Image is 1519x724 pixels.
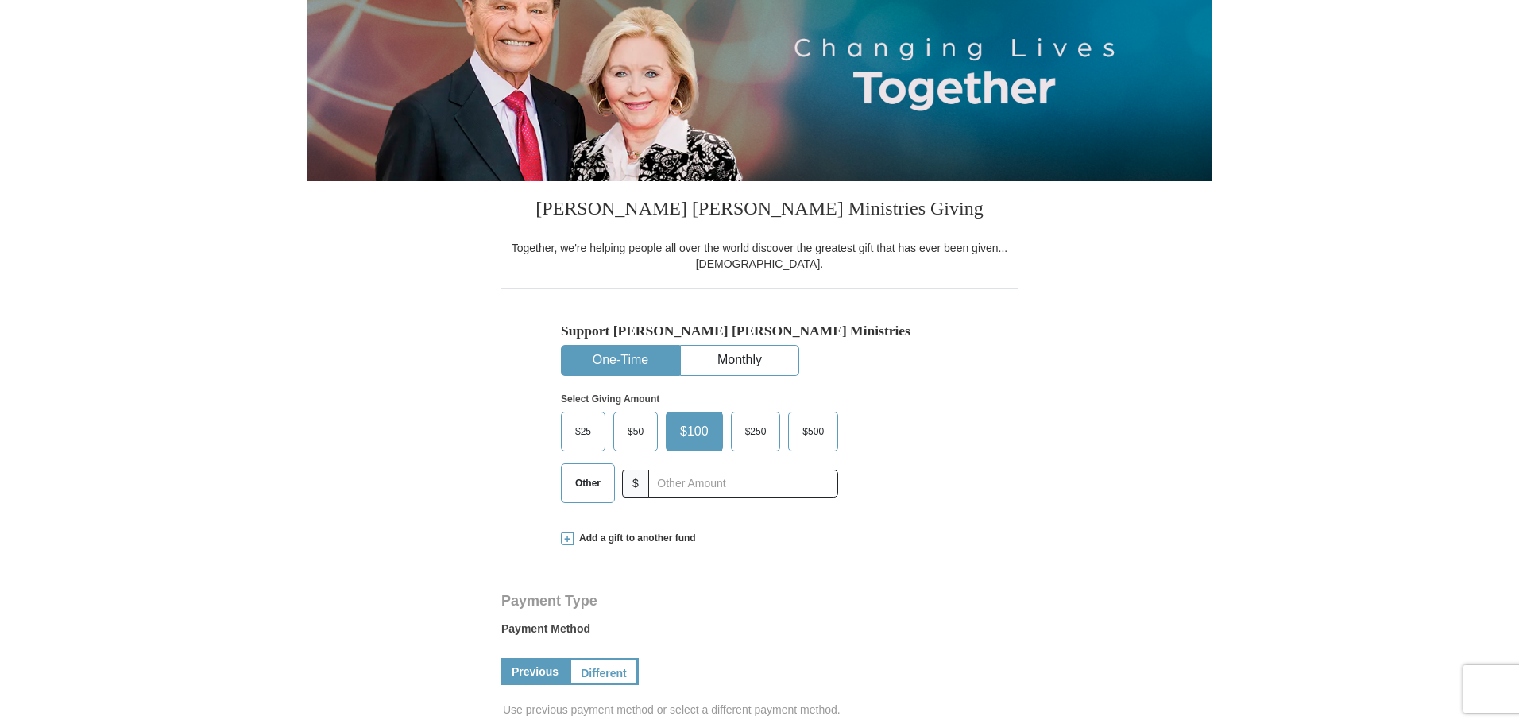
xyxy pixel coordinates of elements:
[501,621,1018,645] label: Payment Method
[501,658,569,685] a: Previous
[561,393,659,405] strong: Select Giving Amount
[501,594,1018,607] h4: Payment Type
[737,420,775,443] span: $250
[503,702,1019,718] span: Use previous payment method or select a different payment method.
[561,323,958,339] h5: Support [PERSON_NAME] [PERSON_NAME] Ministries
[501,240,1018,272] div: Together, we're helping people all over the world discover the greatest gift that has ever been g...
[620,420,651,443] span: $50
[794,420,832,443] span: $500
[622,470,649,498] span: $
[672,420,717,443] span: $100
[567,420,599,443] span: $25
[648,470,838,498] input: Other Amount
[681,346,798,375] button: Monthly
[567,471,609,495] span: Other
[574,532,696,545] span: Add a gift to another fund
[501,181,1018,240] h3: [PERSON_NAME] [PERSON_NAME] Ministries Giving
[562,346,679,375] button: One-Time
[569,658,639,685] a: Different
